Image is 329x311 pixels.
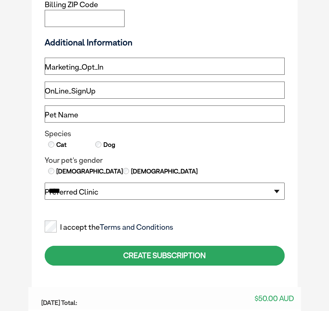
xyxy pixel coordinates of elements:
h2: [DATE] Total: [41,299,220,306]
input: I accept theTerms and Conditions [45,221,57,232]
a: Terms and Conditions [100,223,173,231]
label: [DEMOGRAPHIC_DATA] [130,167,198,176]
label: [DEMOGRAPHIC_DATA] [56,167,123,176]
h3: Additional Information [42,37,287,47]
label: Dog [103,140,115,149]
div: CREATE SUBSCRIPTION [45,246,285,265]
label: I accept the [45,223,173,232]
legend: Your pet's gender [45,156,285,165]
div: $50.00 AUD [233,287,301,310]
legend: Species [45,129,285,138]
label: Cat [56,140,67,149]
label: Billing ZIP Code [45,1,98,9]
